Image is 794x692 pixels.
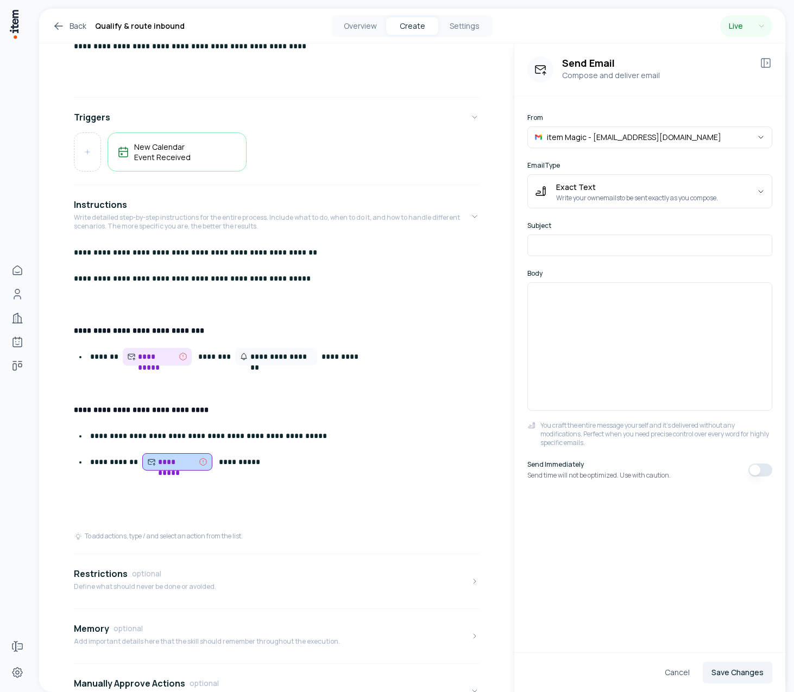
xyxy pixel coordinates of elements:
h4: Restrictions [74,567,128,580]
div: GoalDefine an overall goal for the skill. This will be used to guide the skill execution towards ... [74,41,479,93]
button: Save Changes [703,662,772,683]
a: Agents [7,331,28,353]
p: Add important details here that the skill should remember throughout the execution. [74,637,340,646]
h5: New Calendar Event Received [134,142,237,162]
button: Settings [438,17,490,35]
span: optional [190,678,219,689]
p: Compose and deliver email [562,69,751,81]
a: Forms [7,636,28,657]
span: optional [114,623,143,634]
div: Triggers [74,132,479,180]
label: Send Immediately [527,460,671,469]
label: Email Type [527,161,772,170]
a: Back [52,20,86,33]
div: InstructionsWrite detailed step-by-step instructions for the entire process. Include what to do, ... [74,244,479,549]
a: Home [7,259,28,281]
button: MemoryoptionalAdd important details here that the skill should remember throughout the execution. [74,613,479,659]
a: deals [7,355,28,377]
button: InstructionsWrite detailed step-by-step instructions for the entire process. Include what to do, ... [74,189,479,244]
button: RestrictionsoptionalDefine what should never be done or avoided. [74,558,479,604]
p: You craft the entire message yourself and it's delivered without any modifications. Perfect when ... [540,421,772,447]
button: Cancel [656,662,698,683]
p: Send time will not be optimized. Use with caution. [527,471,671,480]
p: Define what should never be done or avoided. [74,582,216,591]
div: To add actions, type / and select an action from the list. [74,532,243,541]
h1: Qualify & route inbound [95,20,185,33]
label: From [527,113,772,122]
label: Subject [527,221,772,230]
button: Triggers [74,102,479,132]
a: Companies [7,307,28,329]
label: Body [527,269,772,278]
h4: Memory [74,622,109,635]
a: Contacts [7,283,28,305]
a: Settings [7,662,28,683]
h3: Send Email [562,56,751,69]
button: Create [386,17,438,35]
h4: Manually Approve Actions [74,677,185,690]
h4: Triggers [74,111,110,124]
img: Item Brain Logo [9,9,20,40]
h4: Instructions [74,198,127,211]
span: optional [132,568,161,579]
p: Write detailed step-by-step instructions for the entire process. Include what to do, when to do i... [74,213,470,231]
button: Overview [334,17,386,35]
